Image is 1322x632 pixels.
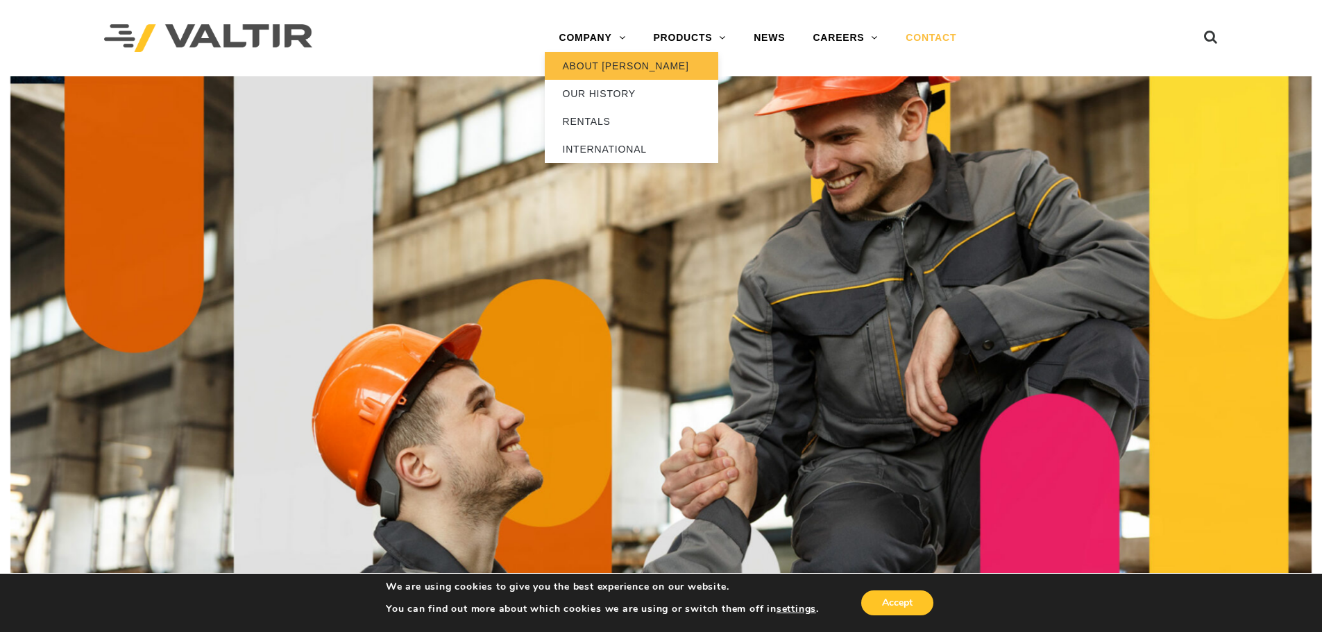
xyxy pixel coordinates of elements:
[545,80,718,108] a: OUR HISTORY
[104,24,312,53] img: Valtir
[545,52,718,80] a: ABOUT [PERSON_NAME]
[639,24,740,52] a: PRODUCTS
[740,24,799,52] a: NEWS
[545,24,639,52] a: COMPANY
[799,24,892,52] a: CAREERS
[386,581,819,593] p: We are using cookies to give you the best experience on our website.
[10,76,1312,590] img: Contact_1
[861,590,933,615] button: Accept
[545,108,718,135] a: RENTALS
[386,603,819,615] p: You can find out more about which cookies we are using or switch them off in .
[892,24,970,52] a: CONTACT
[545,135,718,163] a: INTERNATIONAL
[777,603,816,615] button: settings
